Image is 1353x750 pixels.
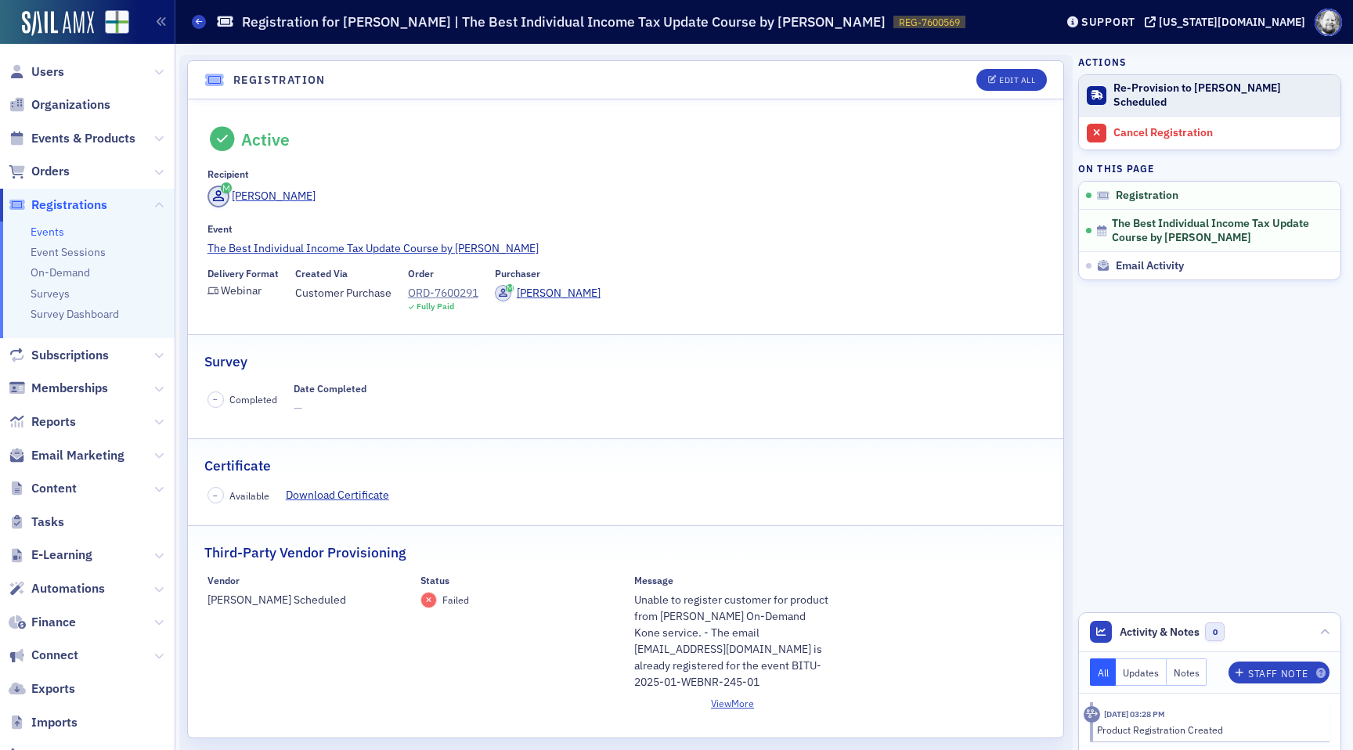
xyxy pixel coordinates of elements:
span: Email Activity [1116,259,1184,273]
span: – [213,394,218,405]
span: 0 [1205,622,1225,642]
span: Finance [31,614,76,631]
h4: Actions [1078,55,1127,69]
div: Staff Note [1248,669,1308,678]
a: Cancel Registration [1079,116,1340,150]
span: Activity & Notes [1120,624,1200,640]
button: Notes [1167,658,1207,686]
div: Edit All [999,76,1035,85]
div: Date Completed [294,383,366,395]
span: Customer Purchase [295,285,391,301]
a: The Best Individual Income Tax Update Course by [PERSON_NAME] [207,240,1045,257]
span: Email Marketing [31,447,124,464]
a: Connect [9,647,78,664]
a: Exports [9,680,75,698]
a: On-Demand [31,265,90,279]
span: Reports [31,413,76,431]
a: Orders [9,163,70,180]
a: Registrations [9,197,107,214]
span: Memberships [31,380,108,397]
span: Available [229,489,269,503]
div: Cancel Registration [1113,126,1333,140]
div: Re-Provision to [PERSON_NAME] Scheduled [1113,81,1333,109]
span: Organizations [31,96,110,114]
button: All [1090,658,1117,686]
span: Registration [1116,189,1178,203]
div: Event [207,223,233,235]
img: SailAMX [105,10,129,34]
h2: Third-Party Vendor Provisioning [204,543,406,563]
div: Created Via [295,268,348,279]
div: Status [420,575,449,586]
a: Download Certificate [286,487,401,503]
button: [US_STATE][DOMAIN_NAME] [1145,16,1311,27]
a: Email Marketing [9,447,124,464]
a: Surveys [31,287,70,301]
span: Orders [31,163,70,180]
img: SailAMX [22,11,94,36]
div: Message [634,575,673,586]
div: Product Registration Created [1097,723,1319,737]
button: Re-Provision to [PERSON_NAME] Scheduled [1079,75,1340,117]
span: Registrations [31,197,107,214]
span: Failed [442,593,469,606]
a: Subscriptions [9,347,109,364]
span: — [294,400,366,416]
a: [PERSON_NAME] [495,285,601,301]
span: Events & Products [31,130,135,147]
span: Subscriptions [31,347,109,364]
div: Delivery Format [207,268,279,279]
div: [PERSON_NAME] [232,188,316,204]
button: ViewMore [634,696,832,710]
time: 8/25/2025 03:28 PM [1104,709,1165,719]
div: Vendor [207,575,240,586]
span: Completed [229,392,277,406]
div: Activity [1084,706,1100,723]
h4: Registration [233,72,326,88]
span: [PERSON_NAME] Scheduled [207,592,405,608]
span: Automations [31,580,105,597]
a: Memberships [9,380,108,397]
button: Updates [1116,658,1167,686]
span: Content [31,480,77,497]
div: Webinar [221,287,262,295]
span: Profile [1315,9,1342,36]
div: [PERSON_NAME] [517,285,601,301]
div: Recipient [207,168,249,180]
a: ORD-7600291 [408,285,478,301]
a: Content [9,480,77,497]
span: Imports [31,714,78,731]
a: Organizations [9,96,110,114]
a: Event Sessions [31,245,106,259]
a: Events & Products [9,130,135,147]
span: REG-7600569 [899,16,960,29]
button: Staff Note [1229,662,1330,683]
a: Events [31,225,64,239]
div: [US_STATE][DOMAIN_NAME] [1159,15,1305,29]
a: View Homepage [94,10,129,37]
span: The Best Individual Income Tax Update Course by [PERSON_NAME] [1112,217,1320,244]
h4: On this page [1078,161,1341,175]
div: Support [1081,15,1135,29]
a: Finance [9,614,76,631]
h1: Registration for [PERSON_NAME] | The Best Individual Income Tax Update Course by [PERSON_NAME] [242,13,886,31]
span: – [213,490,218,501]
h2: Survey [204,352,247,372]
span: Tasks [31,514,64,531]
a: Survey Dashboard [31,307,119,321]
a: Tasks [9,514,64,531]
a: Imports [9,714,78,731]
a: Users [9,63,64,81]
h2: Certificate [204,456,271,476]
a: Automations [9,580,105,597]
div: Active [241,129,290,150]
button: Edit All [976,69,1047,91]
span: Users [31,63,64,81]
a: E-Learning [9,546,92,564]
a: [PERSON_NAME] [207,186,316,207]
div: Fully Paid [417,301,454,312]
span: Exports [31,680,75,698]
div: Order [408,268,434,279]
